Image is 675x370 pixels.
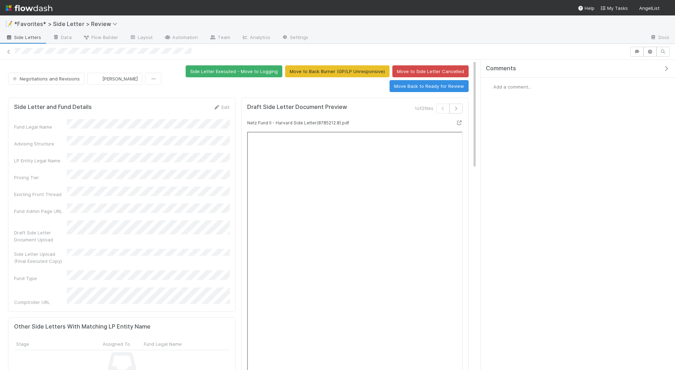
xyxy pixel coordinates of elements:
div: Pricing Tier [14,174,67,181]
a: Data [47,32,77,44]
span: *Favorites* > Side Letter > Review [14,20,121,27]
h5: Side Letter and Fund Details [14,104,92,111]
div: Fund Legal Name [14,123,67,130]
div: Fund Admin Page URL [14,208,67,215]
div: LP Entity Legal Name [14,157,67,164]
img: avatar_218ae7b5-dcd5-4ccc-b5d5-7cc00ae2934f.png [662,5,669,12]
div: Draft Side Letter Document Upload [14,229,67,243]
a: Analytics [236,32,276,44]
span: My Tasks [600,5,628,11]
button: [PERSON_NAME] [87,73,142,85]
span: Negotiations and Revisions [11,76,80,82]
button: Move to Back Burner (GP/LP Unresponsive) [285,65,390,77]
img: avatar_218ae7b5-dcd5-4ccc-b5d5-7cc00ae2934f.png [93,75,100,82]
div: Advising Structure [14,140,67,147]
span: Comments [486,65,516,72]
span: Side Letters [6,34,41,41]
button: Side Letter Executed - Move to Logging [186,65,282,77]
span: Assigned To [103,340,130,348]
button: Negotiations and Revisions [8,73,84,85]
span: AngelList [639,5,660,11]
a: Settings [276,32,314,44]
div: Existing Front Thread [14,191,67,198]
a: Team [204,32,236,44]
div: Comptroller URL [14,299,67,306]
a: Edit [213,104,230,110]
a: Docs [644,32,675,44]
h5: Draft Side Letter Document Preview [247,104,347,111]
a: Automation [158,32,204,44]
a: Flow Builder [77,32,124,44]
a: My Tasks [600,5,628,12]
button: Move Back to Ready for Review [390,80,469,92]
div: Fund Type [14,275,67,282]
span: [PERSON_NAME] [102,76,138,82]
span: Flow Builder [83,34,118,41]
span: Stage [16,340,29,348]
img: avatar_218ae7b5-dcd5-4ccc-b5d5-7cc00ae2934f.png [486,83,493,90]
span: 📝 [6,21,13,27]
small: Netz Fund II - Harvard Side Letter(8785212.8).pdf [247,120,349,125]
div: Side Letter Upload (Final Executed Copy) [14,251,67,265]
img: logo-inverted-e16ddd16eac7371096b0.svg [6,2,52,14]
h5: Other Side Letters With Matching LP Entity Name [14,323,150,330]
div: Help [578,5,594,12]
span: Add a comment... [493,84,531,90]
span: Fund Legal Name [144,340,182,348]
span: 1 of 2 files [415,105,433,112]
button: Move to Side Letter Cancelled [392,65,469,77]
a: Layout [124,32,159,44]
